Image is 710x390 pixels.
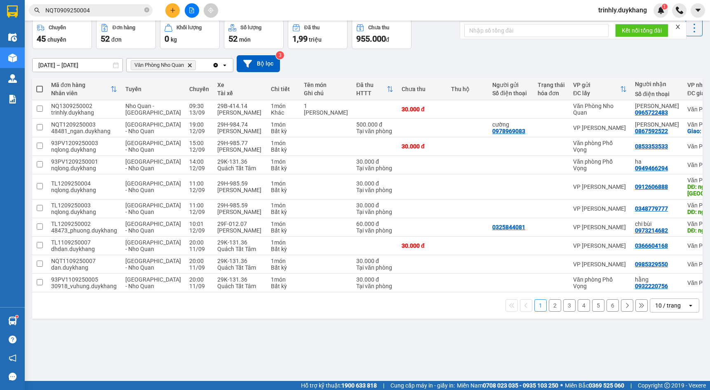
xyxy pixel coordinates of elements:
div: Khác [271,109,296,116]
div: 0978969083 [492,128,525,134]
button: file-add [185,3,199,18]
div: VP [PERSON_NAME] [573,125,627,131]
span: [GEOGRAPHIC_DATA] - Nho Quan [125,180,181,193]
div: 30.000 đ [402,242,443,249]
div: 29K-131.36 [217,258,263,264]
div: 1 món [271,276,296,283]
div: Chi tiết [271,86,296,92]
img: icon-new-feature [657,7,665,14]
span: | [630,381,632,390]
span: Văn Phòng Nho Quan , close by backspace [131,60,196,70]
div: Quách Tất Tâm [217,283,263,289]
div: HTTT [356,90,387,96]
div: 1 món [271,258,296,264]
strong: 0369 525 060 [589,382,624,389]
div: 60.000 đ [356,221,393,227]
div: 93PV1209250001 [51,158,117,165]
span: [GEOGRAPHIC_DATA] - Nho Quan [125,221,181,234]
div: 12/09 [189,227,209,234]
div: Tuyến [125,86,181,92]
div: TL1209250004 [51,180,117,187]
div: 29K-131.36 [217,276,263,283]
button: 5 [592,299,604,312]
span: [GEOGRAPHIC_DATA] - Nho Quan [125,140,181,153]
div: 15:00 [189,140,209,146]
div: 48473_phuong.duykhang [51,227,117,234]
div: 93PV1209250003 [51,140,117,146]
sup: 1 [662,4,668,9]
div: nqlong.duykhang [51,146,117,153]
div: Xe [217,82,263,88]
button: Đơn hàng52đơn [96,19,156,49]
img: phone-icon [676,7,683,14]
div: 1 món [271,140,296,146]
span: [GEOGRAPHIC_DATA] - Nho Quan [125,121,181,134]
div: 11/09 [189,246,209,252]
input: Tìm tên, số ĐT hoặc mã đơn [45,6,143,15]
span: đơn [111,36,122,43]
button: Chuyến45chuyến [32,19,92,49]
div: 09:30 [189,103,209,109]
svg: open [687,302,694,309]
div: Chuyến [49,25,66,31]
div: 0325844081 [492,224,525,230]
div: Bất kỳ [271,246,296,252]
input: Nhập số tổng đài [464,24,609,37]
div: 0853353533 [635,143,668,150]
div: 93PV1109250005 [51,276,117,283]
div: Số lượng [240,25,261,31]
div: VP [PERSON_NAME] [573,242,627,249]
div: Tại văn phòng [356,264,393,271]
img: warehouse-icon [8,74,17,83]
div: 0973214682 [635,227,668,234]
div: 19:00 [189,121,209,128]
span: ⚪️ [560,384,563,387]
span: món [239,36,251,43]
div: 30.000 đ [356,158,393,165]
sup: 3 [276,51,284,59]
span: Văn Phòng Nho Quan [134,62,184,68]
div: 1 món [271,221,296,227]
div: 1 món [271,121,296,128]
div: 29H-985.59 [217,202,263,209]
button: 2 [549,299,561,312]
div: Tại văn phòng [356,209,393,215]
div: 48481_ngan.duykhang [51,128,117,134]
img: warehouse-icon [8,33,17,42]
div: 1 món [271,158,296,165]
div: Bất kỳ [271,283,296,289]
div: Chuyến [189,86,209,92]
span: kg [171,36,177,43]
div: 29H-985.77 [217,140,263,146]
span: plus [170,7,176,13]
div: Thu hộ [451,86,484,92]
div: Bất kỳ [271,146,296,153]
span: close [675,24,681,30]
img: warehouse-icon [8,317,17,325]
div: Trạng thái [538,82,565,88]
div: 0348779777 [635,205,668,212]
span: 1 [663,4,666,9]
span: close-circle [144,7,149,12]
div: 0949466294 [635,165,668,172]
span: 52 [101,34,110,44]
div: Bất kỳ [271,209,296,215]
div: Ghi chú [304,90,348,96]
div: phan thị hồng [635,103,679,109]
span: message [9,373,16,381]
div: 12/09 [189,209,209,215]
div: Người nhận [635,81,679,87]
div: 0932220756 [635,283,668,289]
div: 0912606888 [635,183,668,190]
div: Tài xế [217,90,263,96]
span: search [34,7,40,13]
div: Quách Tất Tâm [217,165,263,172]
span: triệu [309,36,322,43]
div: 11:00 [189,180,209,187]
div: VP [PERSON_NAME] [573,183,627,190]
div: ĐC lấy [573,90,620,96]
div: Văn phòng Phố Vọng [573,158,627,172]
div: Đơn hàng [113,25,135,31]
button: Đã thu1,99 triệu [288,19,348,49]
div: ha [635,158,679,165]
